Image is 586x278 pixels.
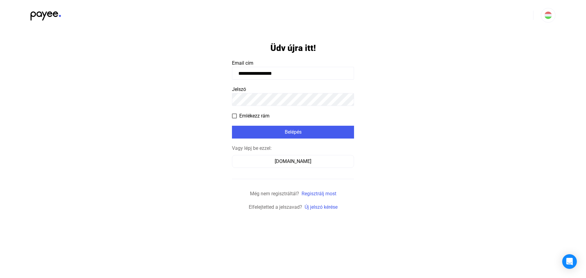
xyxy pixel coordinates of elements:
[234,158,352,165] div: [DOMAIN_NAME]
[541,8,555,23] button: HU
[232,86,246,92] span: Jelszó
[232,60,253,66] span: Email cím
[249,204,302,210] span: Elfelejtetted a jelszavad?
[250,191,299,197] span: Még nem regisztráltál?
[31,8,61,20] img: black-payee-blue-dot.svg
[239,112,269,120] span: Emlékezz rám
[232,155,354,168] button: [DOMAIN_NAME]
[562,254,577,269] div: Open Intercom Messenger
[305,204,338,210] a: Új jelszó kérése
[234,128,352,136] div: Belépés
[302,191,336,197] a: Regisztrálj most
[232,145,354,152] div: Vagy lépj be ezzel:
[544,12,552,19] img: HU
[270,43,316,53] h1: Üdv újra itt!
[232,158,354,164] a: [DOMAIN_NAME]
[232,126,354,139] button: Belépés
